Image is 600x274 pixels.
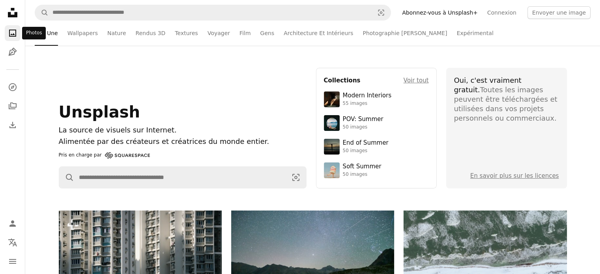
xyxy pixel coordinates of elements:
[343,171,381,178] div: 50 images
[59,259,222,267] a: De grands immeubles d’appartements avec de nombreuses fenêtres et balcons.
[286,167,306,188] button: Recherche de visuels
[470,172,559,179] a: En savoir plus sur les licences
[363,21,447,46] a: Photographie [PERSON_NAME]
[5,79,21,95] a: Explorer
[67,21,98,46] a: Wallpapers
[5,44,21,60] a: Illustrations
[343,163,381,171] div: Soft Summer
[59,151,150,160] a: Pris en charge par
[482,6,521,19] a: Connexion
[107,21,126,46] a: Nature
[284,21,353,46] a: Architecture Et Intérieurs
[5,117,21,133] a: Historique de téléchargement
[59,136,307,147] p: Alimentée par des créateurs et créatrices du monde entier.
[457,21,493,46] a: Expérimental
[454,76,521,94] span: Oui, c'est vraiment gratuit.
[343,148,389,154] div: 50 images
[231,261,394,268] a: Ciel nocturne étoilé au-dessus d’un lac de montagne calme
[324,162,429,178] a: Soft Summer50 images
[136,21,166,46] a: Rendus 3D
[35,5,49,20] button: Rechercher sur Unsplash
[454,76,559,123] div: Toutes les images peuvent être téléchargées et utilisées dans vos projets personnels ou commerciaux.
[324,115,340,131] img: premium_photo-1753820185677-ab78a372b033
[239,21,250,46] a: Film
[404,76,429,85] a: Voir tout
[343,116,383,123] div: POV: Summer
[207,21,230,46] a: Voyager
[324,91,340,107] img: premium_photo-1747189286942-bc91257a2e39
[343,124,383,130] div: 50 images
[324,91,429,107] a: Modern Interiors55 images
[260,21,274,46] a: Gens
[324,115,429,131] a: POV: Summer50 images
[324,139,429,155] a: End of Summer50 images
[324,76,361,85] h4: Collections
[59,103,140,121] span: Unsplash
[35,5,391,21] form: Rechercher des visuels sur tout le site
[527,6,591,19] button: Envoyer une image
[324,162,340,178] img: premium_photo-1749544311043-3a6a0c8d54af
[397,6,482,19] a: Abonnez-vous à Unsplash+
[343,101,392,107] div: 55 images
[59,167,74,188] button: Rechercher sur Unsplash
[343,139,389,147] div: End of Summer
[5,235,21,250] button: Langue
[343,92,392,100] div: Modern Interiors
[324,139,340,155] img: premium_photo-1754398386796-ea3dec2a6302
[5,98,21,114] a: Collections
[372,5,391,20] button: Recherche de visuels
[5,253,21,269] button: Menu
[59,125,307,136] h1: La source de visuels sur Internet.
[59,166,307,188] form: Rechercher des visuels sur tout le site
[175,21,198,46] a: Textures
[5,25,21,41] a: Photos
[5,216,21,231] a: Connexion / S’inscrire
[5,5,21,22] a: Accueil — Unsplash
